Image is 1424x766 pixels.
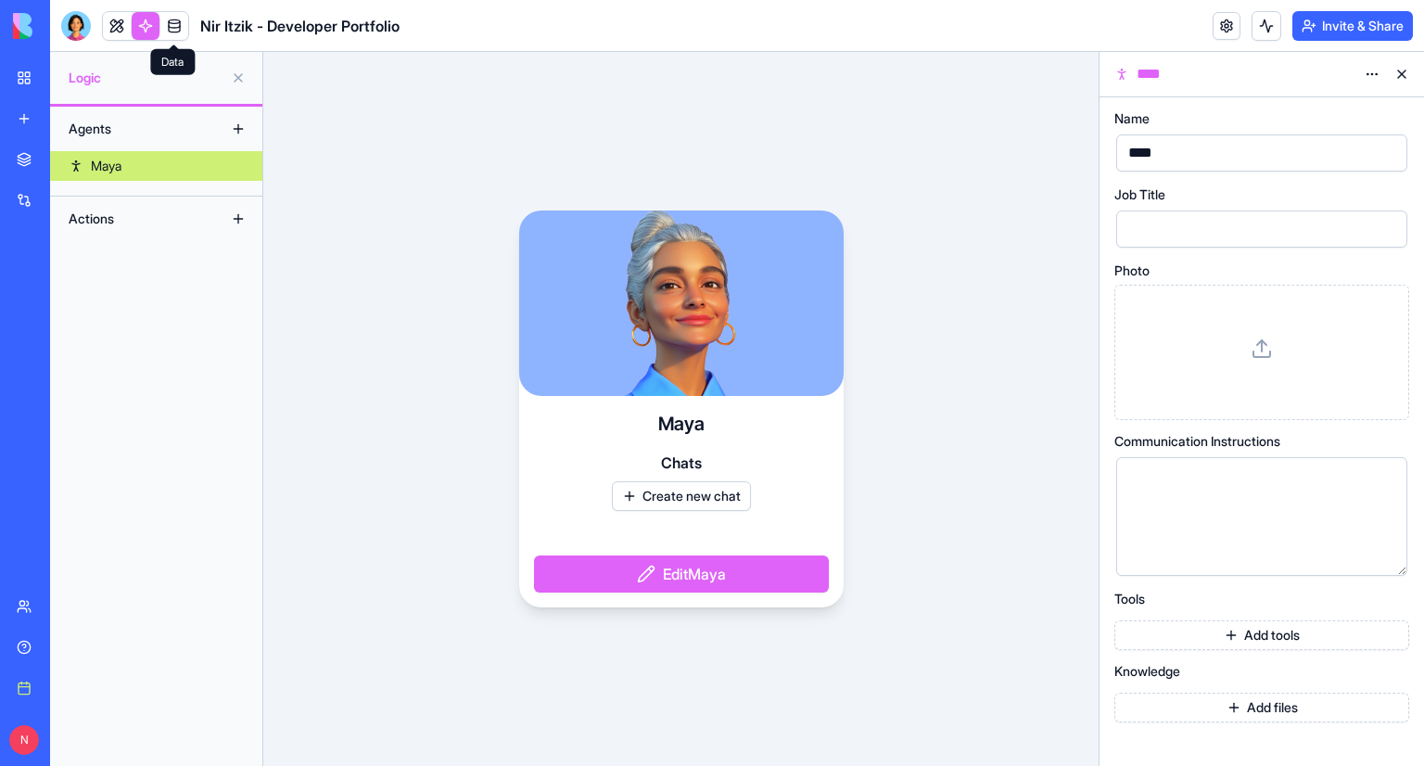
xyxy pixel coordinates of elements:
span: Job Title [1114,188,1165,201]
span: Name [1114,112,1150,125]
span: Logic [69,69,223,87]
div: Maya [91,157,121,175]
span: Nir Itzik - Developer Portfolio [200,15,400,37]
button: Add tools [1114,620,1409,650]
a: Maya [50,151,262,181]
img: logo [13,13,128,39]
span: Tools [1114,593,1145,606]
button: Invite & Share [1292,11,1413,41]
h4: Maya [658,411,705,437]
span: N [9,725,39,755]
span: Knowledge [1114,665,1180,678]
span: Photo [1114,264,1150,277]
button: EditMaya [534,555,829,593]
button: Add files [1114,693,1409,722]
button: Create new chat [612,481,751,511]
span: Chats [661,452,702,474]
div: Actions [59,204,208,234]
div: Agents [59,114,208,144]
span: Communication Instructions [1114,435,1280,448]
div: Data [150,49,195,75]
